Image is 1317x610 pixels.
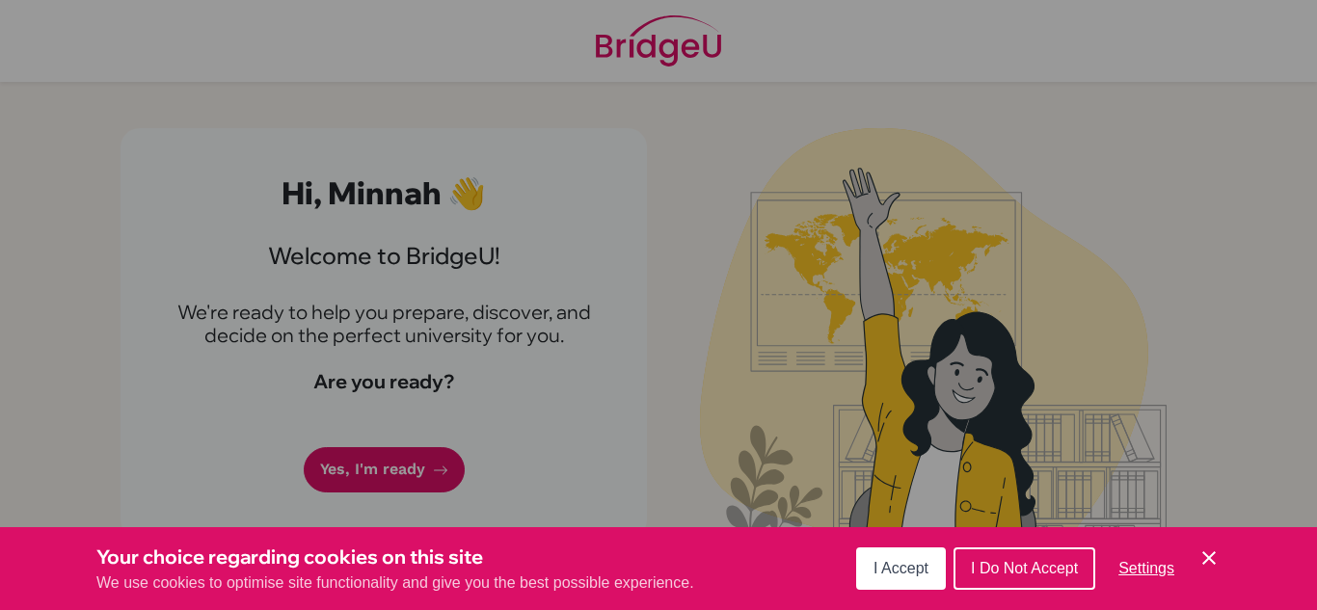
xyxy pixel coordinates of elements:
[954,547,1095,590] button: I Do Not Accept
[96,543,694,571] h3: Your choice regarding cookies on this site
[1118,560,1174,576] span: Settings
[874,560,928,576] span: I Accept
[1197,546,1221,570] button: Save and close
[856,547,946,590] button: I Accept
[971,560,1078,576] span: I Do Not Accept
[96,571,694,595] p: We use cookies to optimise site functionality and give you the best possible experience.
[1103,549,1190,588] button: Settings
